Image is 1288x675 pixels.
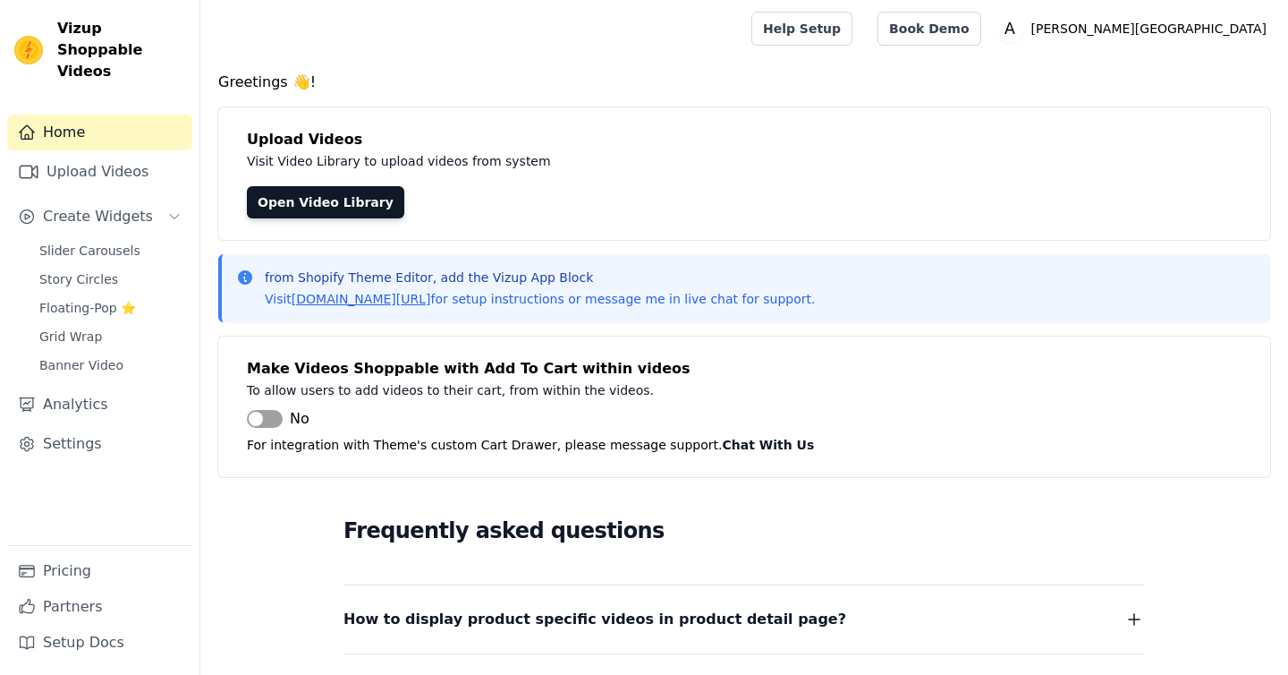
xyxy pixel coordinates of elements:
p: from Shopify Theme Editor, add the Vizup App Block [265,269,815,286]
span: Floating-Pop ⭐ [39,299,136,317]
a: [DOMAIN_NAME][URL] [292,292,431,306]
p: For integration with Theme's custom Cart Drawer, please message support. [247,434,1241,456]
a: Banner Video [29,353,192,378]
p: [PERSON_NAME][GEOGRAPHIC_DATA] [1024,13,1274,45]
a: Home [7,115,192,150]
span: Vizup Shoppable Videos [57,18,185,82]
button: Create Widgets [7,199,192,235]
h4: Upload Videos [247,129,1241,150]
a: Upload Videos [7,154,192,190]
span: No [290,408,309,430]
button: No [247,408,309,430]
a: Help Setup [751,12,852,46]
p: To allow users to add videos to their cart, from within the videos. [247,380,1048,401]
a: Slider Carousels [29,238,192,263]
a: Floating-Pop ⭐ [29,295,192,320]
span: Banner Video [39,356,123,374]
button: A [PERSON_NAME][GEOGRAPHIC_DATA] [996,13,1274,45]
a: Open Video Library [247,186,404,218]
img: Vizup [14,36,43,64]
a: Pricing [7,553,192,589]
a: Story Circles [29,267,192,292]
a: Partners [7,589,192,625]
span: Story Circles [39,270,118,288]
a: Grid Wrap [29,324,192,349]
a: Setup Docs [7,625,192,661]
span: Slider Carousels [39,242,140,260]
p: Visit Video Library to upload videos from system [247,150,1048,172]
a: Book Demo [877,12,980,46]
a: Settings [7,426,192,462]
text: A [1004,20,1015,38]
span: Grid Wrap [39,328,102,346]
p: Visit for setup instructions or message me in live chat for support. [265,290,815,308]
a: Analytics [7,387,192,423]
button: How to display product specific videos in product detail page? [343,607,1145,632]
span: Create Widgets [43,206,153,227]
button: Chat With Us [723,434,815,456]
h4: Make Videos Shoppable with Add To Cart within videos [247,358,1241,380]
h4: Greetings 👋! [218,72,1270,93]
h2: Frequently asked questions [343,513,1145,549]
span: How to display product specific videos in product detail page? [343,607,846,632]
